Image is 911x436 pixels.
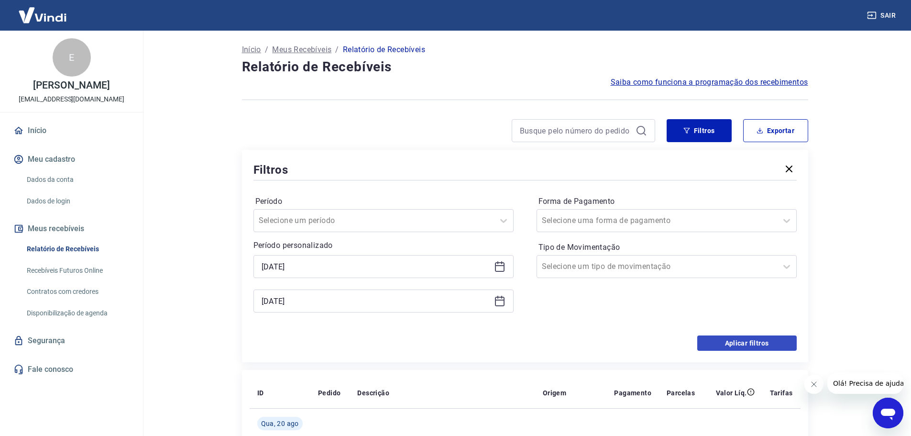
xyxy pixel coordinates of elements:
[242,57,808,77] h4: Relatório de Recebíveis
[827,373,903,394] iframe: Mensagem da empresa
[804,375,823,394] iframe: Fechar mensagem
[538,242,795,253] label: Tipo de Movimentação
[23,261,132,280] a: Recebíveis Futuros Online
[716,388,747,398] p: Valor Líq.
[23,170,132,190] a: Dados da conta
[23,239,132,259] a: Relatório de Recebíveis
[253,240,514,251] p: Período personalizado
[19,94,124,104] p: [EMAIL_ADDRESS][DOMAIN_NAME]
[23,191,132,211] a: Dados de login
[11,330,132,351] a: Segurança
[614,388,651,398] p: Pagamento
[257,388,264,398] p: ID
[335,44,339,56] p: /
[11,0,74,30] img: Vindi
[538,196,795,207] label: Forma de Pagamento
[667,388,695,398] p: Parcelas
[343,44,425,56] p: Relatório de Recebíveis
[261,419,299,428] span: Qua, 20 ago
[357,388,389,398] p: Descrição
[520,123,632,138] input: Busque pelo número do pedido
[11,218,132,239] button: Meus recebíveis
[262,294,490,308] input: Data final
[865,7,900,24] button: Sair
[23,282,132,302] a: Contratos com credores
[770,388,793,398] p: Tarifas
[242,44,261,56] a: Início
[272,44,331,56] a: Meus Recebíveis
[255,196,512,207] label: Período
[697,335,797,351] button: Aplicar filtros
[743,119,808,142] button: Exportar
[11,120,132,141] a: Início
[11,149,132,170] button: Meu cadastro
[543,388,566,398] p: Origem
[253,162,289,178] h5: Filtros
[262,259,490,274] input: Data inicial
[6,7,80,14] span: Olá! Precisa de ajuda?
[11,359,132,380] a: Fale conosco
[667,119,732,142] button: Filtros
[611,77,808,88] a: Saiba como funciona a programação dos recebimentos
[23,303,132,323] a: Disponibilização de agenda
[33,80,110,90] p: [PERSON_NAME]
[873,398,903,428] iframe: Botão para abrir a janela de mensagens
[318,388,340,398] p: Pedido
[265,44,268,56] p: /
[53,38,91,77] div: E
